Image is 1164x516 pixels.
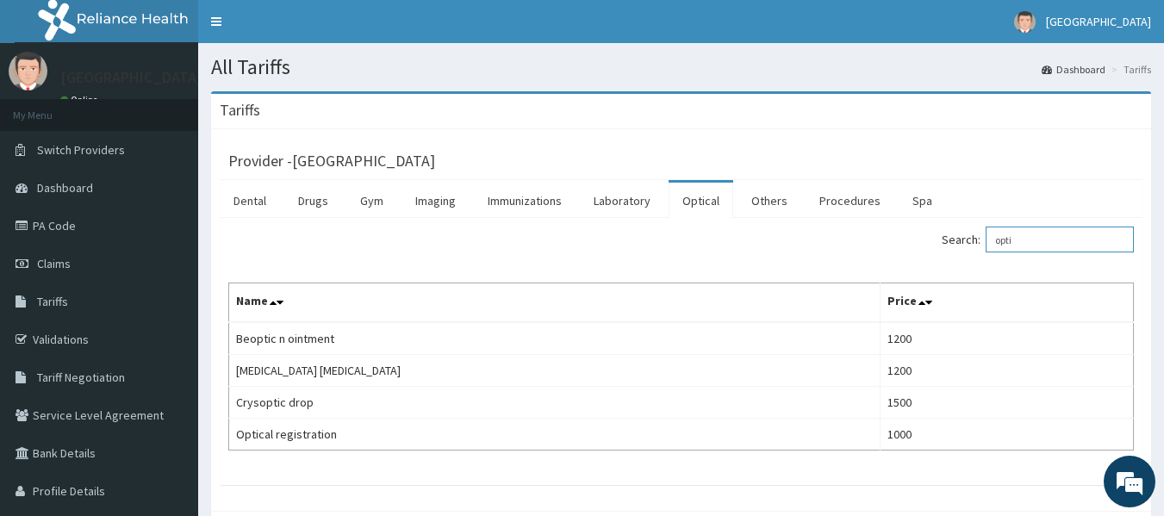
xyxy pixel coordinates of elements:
input: Search: [986,227,1134,252]
label: Search: [942,227,1134,252]
a: Dashboard [1042,62,1105,77]
img: User Image [1014,11,1036,33]
th: Price [880,283,1133,323]
td: [MEDICAL_DATA] [MEDICAL_DATA] [229,355,881,387]
a: Imaging [401,183,470,219]
li: Tariffs [1107,62,1151,77]
a: Procedures [806,183,894,219]
td: Optical registration [229,419,881,451]
a: Drugs [284,183,342,219]
span: Tariff Negotiation [37,370,125,385]
th: Name [229,283,881,323]
a: Others [738,183,801,219]
div: Minimize live chat window [283,9,324,50]
td: 1000 [880,419,1133,451]
textarea: Type your message and hit 'Enter' [9,338,328,398]
a: Laboratory [580,183,664,219]
td: Crysoptic drop [229,387,881,419]
td: Beoptic n ointment [229,322,881,355]
a: Spa [899,183,946,219]
span: Tariffs [37,294,68,309]
span: [GEOGRAPHIC_DATA] [1046,14,1151,29]
span: Switch Providers [37,142,125,158]
img: User Image [9,52,47,90]
a: Immunizations [474,183,576,219]
h3: Tariffs [220,103,260,118]
a: Gym [346,183,397,219]
p: [GEOGRAPHIC_DATA] [60,70,202,85]
span: Dashboard [37,180,93,196]
a: Online [60,94,102,106]
div: Chat with us now [90,96,289,119]
td: 1500 [880,387,1133,419]
span: Claims [37,256,71,271]
h1: All Tariffs [211,56,1151,78]
span: We're online! [100,151,238,325]
td: 1200 [880,355,1133,387]
h3: Provider - [GEOGRAPHIC_DATA] [228,153,435,169]
img: d_794563401_company_1708531726252_794563401 [32,86,70,129]
a: Dental [220,183,280,219]
td: 1200 [880,322,1133,355]
a: Optical [669,183,733,219]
